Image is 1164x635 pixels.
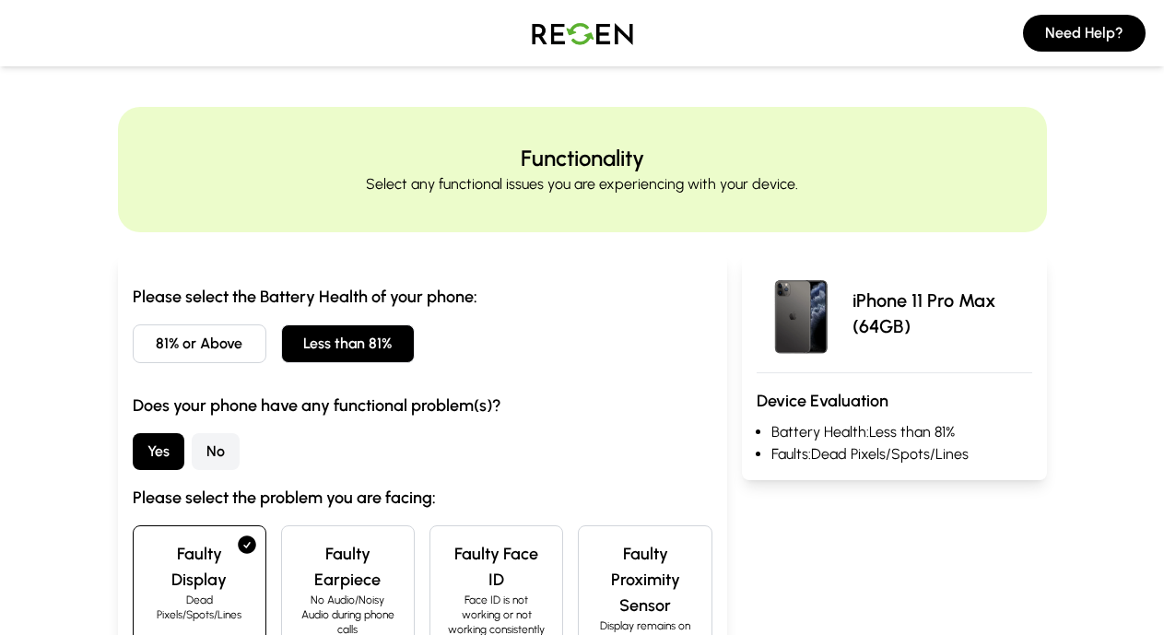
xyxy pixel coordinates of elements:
[297,541,399,593] h4: Faulty Earpiece
[852,288,1032,339] p: iPhone 11 Pro Max (64GB)
[133,324,266,363] button: 81% or Above
[445,541,547,593] h4: Faulty Face ID
[133,485,712,511] h3: Please select the problem you are facing:
[594,541,696,618] h4: Faulty Proximity Sensor
[133,284,712,310] h3: Please select the Battery Health of your phone:
[366,173,798,195] p: Select any functional issues you are experiencing with your device.
[281,324,415,363] button: Less than 81%
[133,393,712,418] h3: Does your phone have any functional problem(s)?
[1023,15,1146,52] button: Need Help?
[757,269,845,358] img: iPhone 11 Pro Max
[518,7,647,59] img: Logo
[148,541,251,593] h4: Faulty Display
[757,388,1032,414] h3: Device Evaluation
[521,144,644,173] h2: Functionality
[133,433,184,470] button: Yes
[771,443,1032,465] li: Faults: Dead Pixels/Spots/Lines
[192,433,240,470] button: No
[771,421,1032,443] li: Battery Health: Less than 81%
[148,593,251,622] p: Dead Pixels/Spots/Lines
